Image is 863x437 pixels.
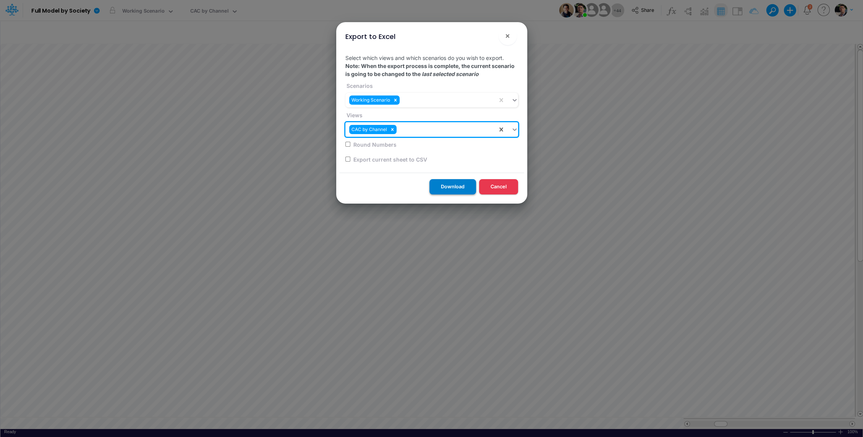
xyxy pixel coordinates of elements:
strong: Note: When the export process is complete, the current scenario is going to be changed to the [345,63,515,77]
button: Cancel [479,179,518,194]
button: Download [429,179,476,194]
em: last selected scenario [422,71,479,77]
div: Working Scenario [349,95,391,105]
label: Views [345,111,363,119]
div: CAC by Channel [349,125,388,134]
div: Select which views and which scenarios do you wish to export. [339,48,524,173]
span: × [505,31,510,40]
label: Export current sheet to CSV [352,155,427,163]
div: Export to Excel [345,31,395,42]
button: Close [499,27,517,45]
label: Round Numbers [352,141,397,149]
label: Scenarios [345,82,373,90]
